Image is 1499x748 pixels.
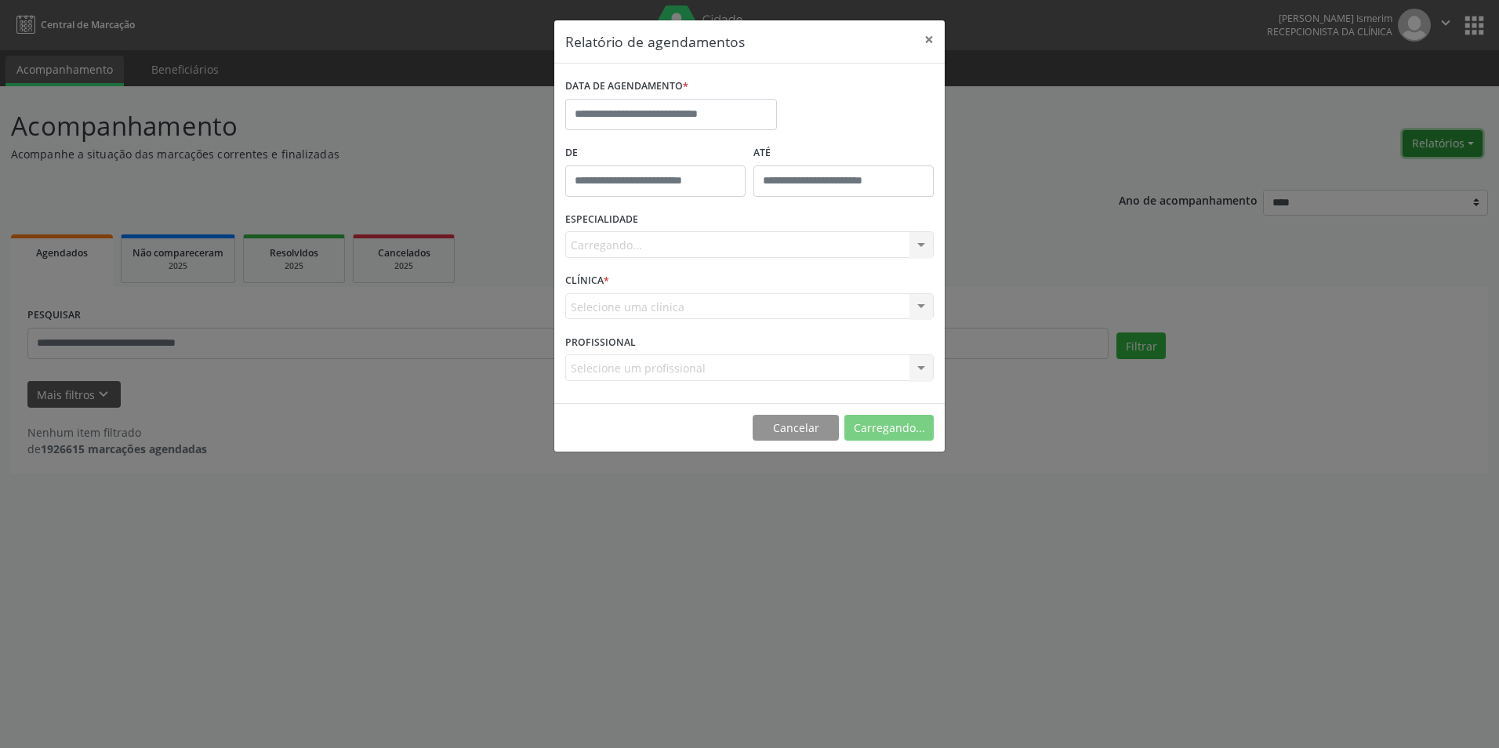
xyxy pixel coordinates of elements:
h5: Relatório de agendamentos [565,31,745,52]
label: De [565,141,746,165]
label: ATÉ [753,141,934,165]
button: Cancelar [753,415,839,441]
label: PROFISSIONAL [565,330,636,354]
label: ESPECIALIDADE [565,208,638,232]
label: DATA DE AGENDAMENTO [565,74,688,99]
button: Close [913,20,945,59]
label: CLÍNICA [565,269,609,293]
button: Carregando... [844,415,934,441]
